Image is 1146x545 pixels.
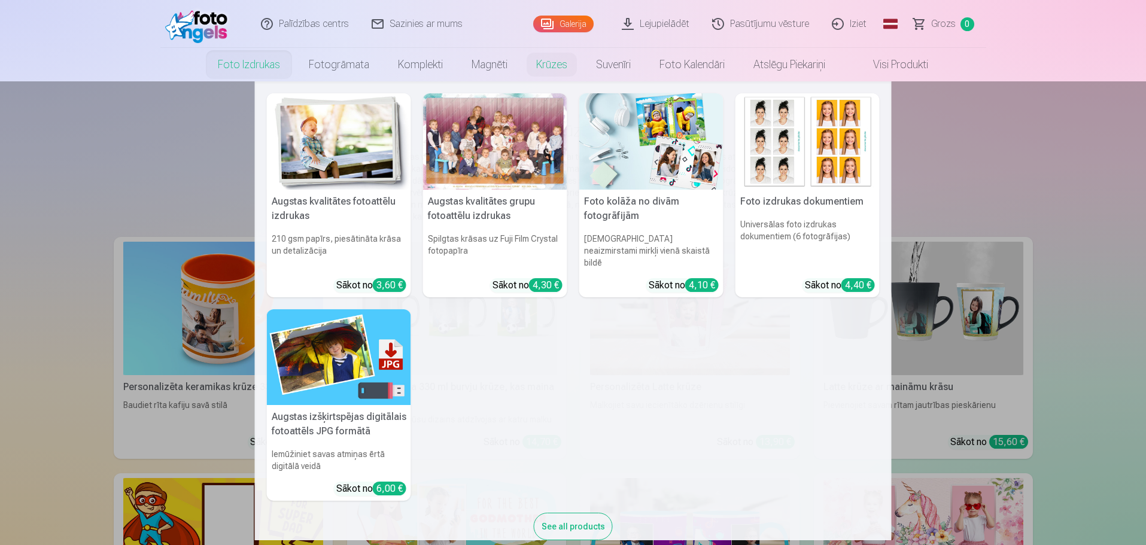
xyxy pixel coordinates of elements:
a: Krūzes [522,48,582,81]
div: 3,60 € [373,278,406,292]
a: Foto izdrukas dokumentiemFoto izdrukas dokumentiemUniversālas foto izdrukas dokumentiem (6 fotogr... [735,93,880,297]
div: Sākot no [336,482,406,496]
h6: Spilgtas krāsas uz Fuji Film Crystal fotopapīra [423,228,567,273]
h5: Foto izdrukas dokumentiem [735,190,880,214]
div: Sākot no [336,278,406,293]
h6: [DEMOGRAPHIC_DATA] neaizmirstami mirkļi vienā skaistā bildē [579,228,724,273]
a: Augstas izšķirtspējas digitālais fotoattēls JPG formātāAugstas izšķirtspējas digitālais fotoattēl... [267,309,411,501]
a: Augstas kvalitātes grupu fotoattēlu izdrukasSpilgtas krāsas uz Fuji Film Crystal fotopapīraSākot ... [423,93,567,297]
a: Fotogrāmata [294,48,384,81]
a: Magnēti [457,48,522,81]
img: Augstas izšķirtspējas digitālais fotoattēls JPG formātā [267,309,411,406]
h6: Universālas foto izdrukas dokumentiem (6 fotogrāfijas) [735,214,880,273]
h6: Iemūžiniet savas atmiņas ērtā digitālā veidā [267,443,411,477]
div: See all products [534,513,613,540]
h5: Augstas kvalitātes fotoattēlu izdrukas [267,190,411,228]
a: See all products [534,519,613,532]
img: Augstas kvalitātes fotoattēlu izdrukas [267,93,411,190]
span: 0 [960,17,974,31]
a: Komplekti [384,48,457,81]
span: Grozs [931,17,956,31]
img: /fa1 [165,5,234,43]
div: Sākot no [493,278,563,293]
h5: Augstas izšķirtspējas digitālais fotoattēls JPG formātā [267,405,411,443]
div: 4,10 € [685,278,719,292]
div: 4,40 € [841,278,875,292]
img: Foto izdrukas dokumentiem [735,93,880,190]
a: Atslēgu piekariņi [739,48,840,81]
a: Foto kalendāri [645,48,739,81]
div: Sākot no [805,278,875,293]
h5: Foto kolāža no divām fotogrāfijām [579,190,724,228]
a: Suvenīri [582,48,645,81]
a: Galerija [533,16,594,32]
h5: Augstas kvalitātes grupu fotoattēlu izdrukas [423,190,567,228]
div: Sākot no [649,278,719,293]
img: Foto kolāža no divām fotogrāfijām [579,93,724,190]
a: Augstas kvalitātes fotoattēlu izdrukasAugstas kvalitātes fotoattēlu izdrukas210 gsm papīrs, piesā... [267,93,411,297]
h6: 210 gsm papīrs, piesātināta krāsa un detalizācija [267,228,411,273]
a: Visi produkti [840,48,943,81]
a: Foto izdrukas [203,48,294,81]
div: 6,00 € [373,482,406,495]
div: 4,30 € [529,278,563,292]
a: Foto kolāža no divām fotogrāfijāmFoto kolāža no divām fotogrāfijām[DEMOGRAPHIC_DATA] neaizmirstam... [579,93,724,297]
